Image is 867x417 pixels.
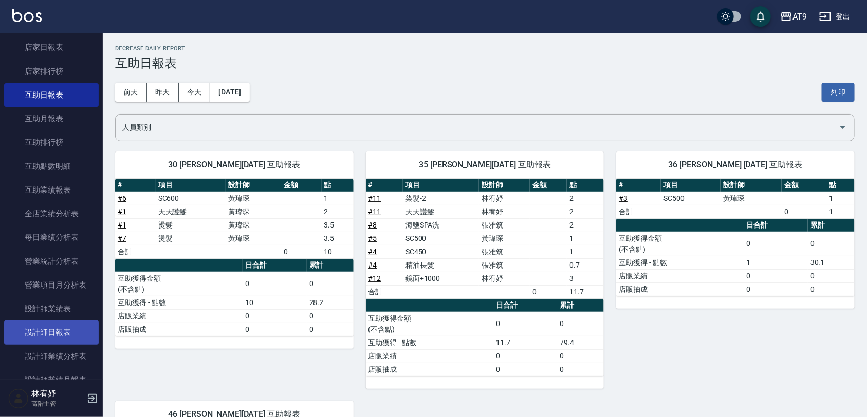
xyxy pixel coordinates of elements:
[31,389,84,399] h5: 林宥妤
[322,232,354,245] td: 3.5
[226,179,281,192] th: 設計師
[368,261,377,269] a: #4
[226,232,281,245] td: 黃瑋琛
[567,285,604,298] td: 11.7
[368,274,381,282] a: #12
[826,205,855,218] td: 1
[118,234,126,242] a: #7
[567,218,604,232] td: 2
[366,179,403,192] th: #
[557,349,604,363] td: 0
[616,232,744,256] td: 互助獲得金額 (不含點)
[8,388,29,409] img: Person
[822,83,855,102] button: 列印
[403,245,479,258] td: SC450
[493,363,557,376] td: 0
[322,192,354,205] td: 1
[4,60,99,83] a: 店家排行榜
[368,194,381,202] a: #11
[120,119,835,137] input: 人員名稱
[403,232,479,245] td: SC500
[403,205,479,218] td: 天天護髮
[4,155,99,178] a: 互助點數明細
[118,207,126,216] a: #1
[815,7,855,26] button: 登出
[115,309,243,323] td: 店販業績
[307,259,354,272] th: 累計
[616,282,744,296] td: 店販抽成
[322,179,354,192] th: 點
[403,258,479,272] td: 精油長髮
[118,221,126,229] a: #1
[616,205,661,218] td: 合計
[616,179,661,192] th: #
[307,323,354,336] td: 0
[147,83,179,102] button: 昨天
[493,349,557,363] td: 0
[366,299,604,376] table: a dense table
[4,130,99,154] a: 互助排行榜
[808,282,855,296] td: 0
[368,221,377,229] a: #8
[567,179,604,192] th: 點
[744,256,808,269] td: 1
[616,179,855,219] table: a dense table
[115,259,354,336] table: a dense table
[322,245,354,258] td: 10
[616,269,744,282] td: 店販業績
[493,312,557,336] td: 0
[479,179,530,192] th: 設計師
[782,179,826,192] th: 金額
[115,179,354,259] table: a dense table
[31,399,84,408] p: 高階主管
[567,258,604,272] td: 0.7
[479,245,530,258] td: 張雅筑
[4,273,99,297] a: 營業項目月分析表
[4,297,99,320] a: 設計師業績表
[826,179,855,192] th: 點
[378,160,592,170] span: 35 [PERSON_NAME][DATE] 互助報表
[808,269,855,282] td: 0
[366,336,493,349] td: 互助獲得 - 點數
[243,309,306,323] td: 0
[307,309,354,323] td: 0
[616,256,744,269] td: 互助獲得 - 點數
[826,192,855,205] td: 1
[403,179,479,192] th: 項目
[808,232,855,256] td: 0
[226,192,281,205] td: 黃瑋琛
[4,250,99,273] a: 營業統計分析表
[4,225,99,249] a: 每日業績分析表
[629,160,842,170] span: 36 [PERSON_NAME] [DATE] 互助報表
[567,272,604,285] td: 3
[366,363,493,376] td: 店販抽成
[307,296,354,309] td: 28.2
[127,160,341,170] span: 30 [PERSON_NAME][DATE] 互助報表
[721,179,782,192] th: 設計師
[368,207,381,216] a: #11
[179,83,211,102] button: 今天
[479,232,530,245] td: 黃瑋琛
[156,179,226,192] th: 項目
[366,285,403,298] td: 合計
[115,179,156,192] th: #
[479,258,530,272] td: 張雅筑
[557,336,604,349] td: 79.4
[479,272,530,285] td: 林宥妤
[366,349,493,363] td: 店販業績
[210,83,249,102] button: [DATE]
[776,6,811,27] button: AT9
[226,205,281,218] td: 黃瑋琛
[243,323,306,336] td: 0
[403,272,479,285] td: 鏡面+1000
[243,296,306,309] td: 10
[493,336,557,349] td: 11.7
[322,205,354,218] td: 2
[744,269,808,282] td: 0
[12,9,42,22] img: Logo
[721,192,782,205] td: 黃瑋琛
[281,245,322,258] td: 0
[530,179,567,192] th: 金額
[307,272,354,296] td: 0
[4,178,99,202] a: 互助業績報表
